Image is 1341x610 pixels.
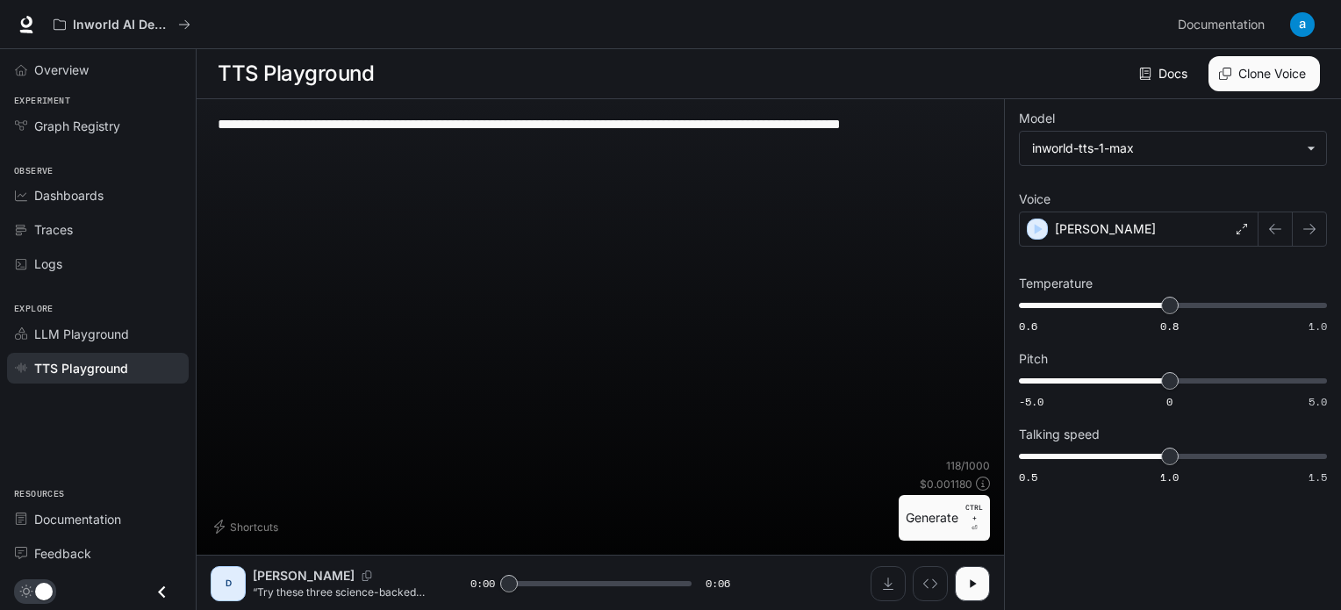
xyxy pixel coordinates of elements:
[7,538,189,569] a: Feedback
[1160,319,1179,334] span: 0.8
[253,567,355,585] p: [PERSON_NAME]
[1019,193,1051,205] p: Voice
[1166,394,1172,409] span: 0
[7,54,189,85] a: Overview
[34,325,129,343] span: LLM Playground
[34,544,91,563] span: Feedback
[1019,277,1093,290] p: Temperature
[211,513,285,541] button: Shortcuts
[214,570,242,598] div: D
[1020,132,1326,165] div: inworld-tts-1-max
[1208,56,1320,91] button: Clone Voice
[46,7,198,42] button: All workspaces
[34,359,128,377] span: TTS Playground
[1136,56,1194,91] a: Docs
[1309,394,1327,409] span: 5.0
[1178,14,1265,36] span: Documentation
[7,248,189,279] a: Logs
[1160,470,1179,484] span: 1.0
[1019,470,1037,484] span: 0.5
[946,458,990,473] p: 118 / 1000
[965,502,983,523] p: CTRL +
[7,504,189,535] a: Documentation
[7,214,189,245] a: Traces
[34,220,73,239] span: Traces
[253,585,428,599] p: “Try these three science-backed habits that reliably improve long-term health — download the free...
[1019,319,1037,334] span: 0.6
[871,566,906,601] button: Download audio
[7,353,189,384] a: TTS Playground
[34,510,121,528] span: Documentation
[73,18,171,32] p: Inworld AI Demos
[1032,140,1298,157] div: inworld-tts-1-max
[913,566,948,601] button: Inspect
[34,117,120,135] span: Graph Registry
[1019,112,1055,125] p: Model
[899,495,990,541] button: GenerateCTRL +⏎
[1290,12,1315,37] img: User avatar
[7,319,189,349] a: LLM Playground
[1171,7,1278,42] a: Documentation
[1019,394,1043,409] span: -5.0
[7,111,189,141] a: Graph Registry
[142,574,182,610] button: Close drawer
[7,180,189,211] a: Dashboards
[34,61,89,79] span: Overview
[218,56,374,91] h1: TTS Playground
[1019,353,1048,365] p: Pitch
[1055,220,1156,238] p: [PERSON_NAME]
[1309,470,1327,484] span: 1.5
[965,502,983,534] p: ⏎
[920,477,972,492] p: $ 0.001180
[35,581,53,600] span: Dark mode toggle
[1019,428,1100,441] p: Talking speed
[1285,7,1320,42] button: User avatar
[706,575,730,592] span: 0:06
[470,575,495,592] span: 0:00
[355,571,379,581] button: Copy Voice ID
[1309,319,1327,334] span: 1.0
[34,255,62,273] span: Logs
[34,186,104,205] span: Dashboards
